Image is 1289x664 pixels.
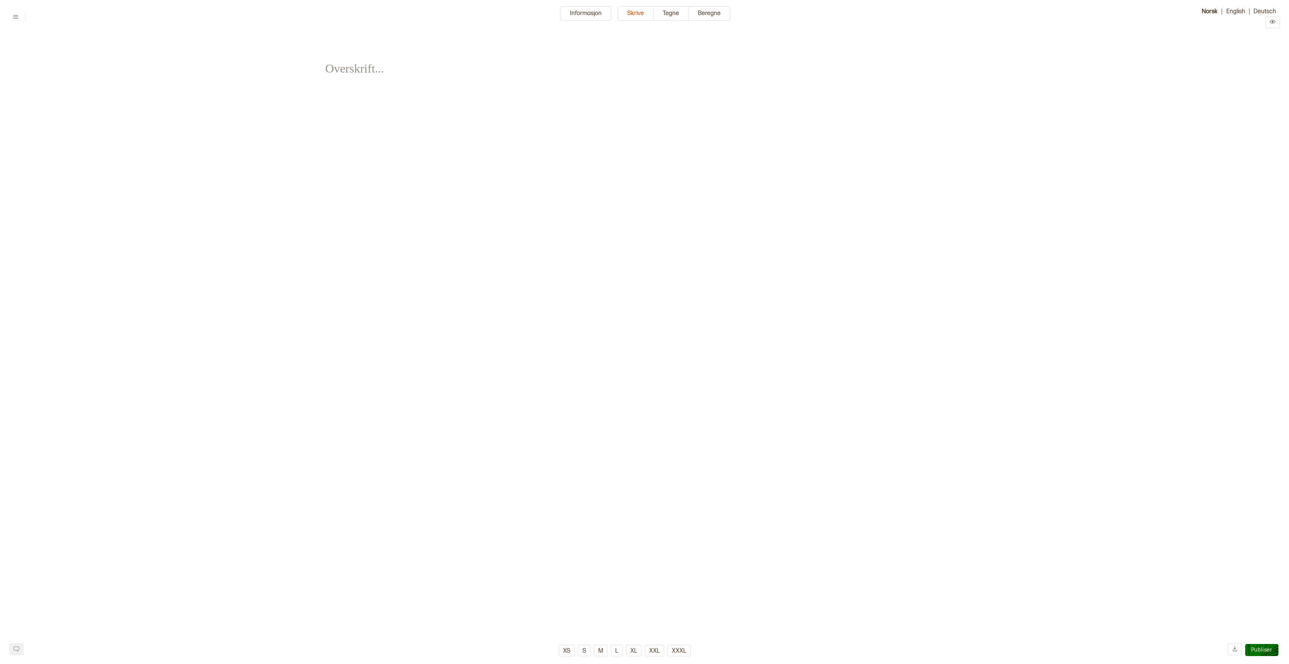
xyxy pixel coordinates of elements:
[611,645,623,656] button: L
[1198,6,1221,16] button: Norsk
[667,645,691,656] button: XXXL
[578,645,591,656] button: S
[560,6,611,21] button: Informasjon
[559,645,575,656] button: XS
[654,6,689,28] a: Tegne
[1251,647,1272,653] span: Publiser
[1265,19,1280,26] a: Preview
[689,6,730,21] button: Beregne
[1270,19,1275,25] svg: Preview
[689,6,730,28] a: Beregne
[1223,6,1249,16] button: English
[594,645,608,656] button: M
[1265,16,1280,28] button: Preview
[1186,6,1280,28] div: | |
[645,645,664,656] button: XXL
[617,6,654,28] a: Skrive
[1245,644,1278,656] button: Publiser
[617,6,654,21] button: Skrive
[654,6,689,21] button: Tegne
[626,645,642,656] button: XL
[1250,6,1280,16] button: Deutsch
